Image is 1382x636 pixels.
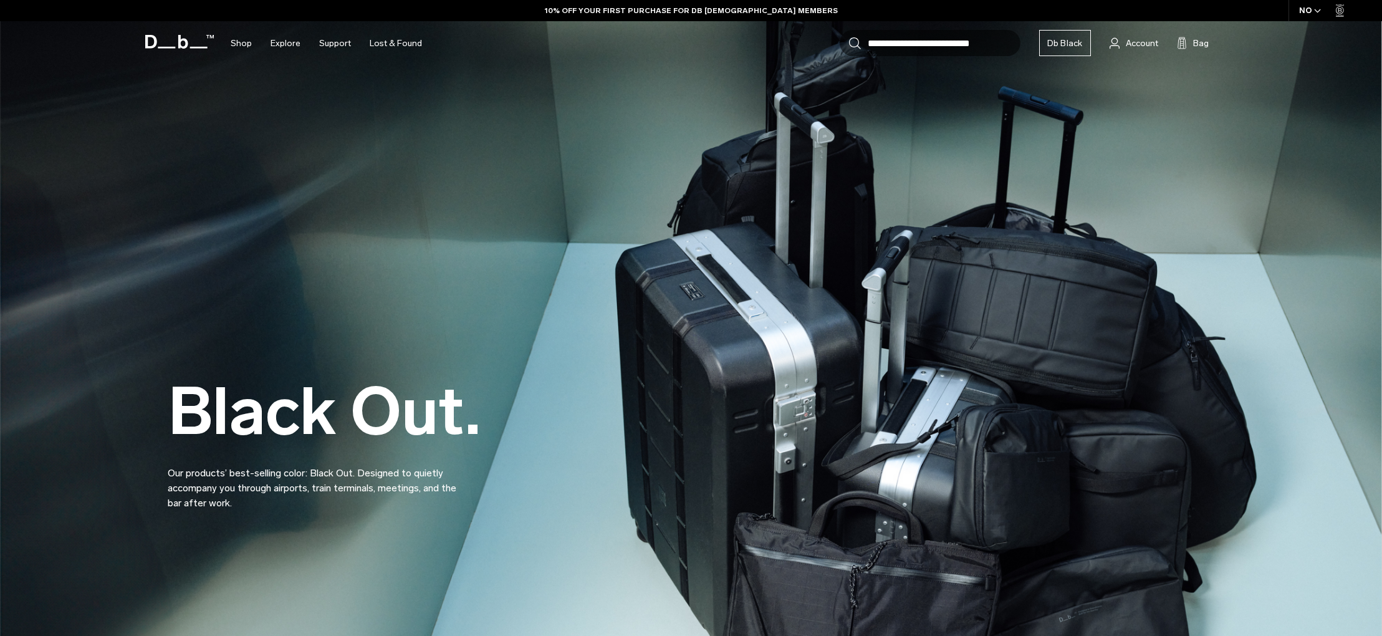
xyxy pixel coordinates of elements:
[1110,36,1158,51] a: Account
[1177,36,1209,51] button: Bag
[231,21,252,65] a: Shop
[221,21,431,65] nav: Main Navigation
[168,379,481,445] h2: Black Out.
[1039,30,1091,56] a: Db Black
[1193,37,1209,50] span: Bag
[545,5,838,16] a: 10% OFF YOUR FIRST PURCHASE FOR DB [DEMOGRAPHIC_DATA] MEMBERS
[271,21,300,65] a: Explore
[319,21,351,65] a: Support
[168,451,467,511] p: Our products’ best-selling color: Black Out. Designed to quietly accompany you through airports, ...
[370,21,422,65] a: Lost & Found
[1126,37,1158,50] span: Account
